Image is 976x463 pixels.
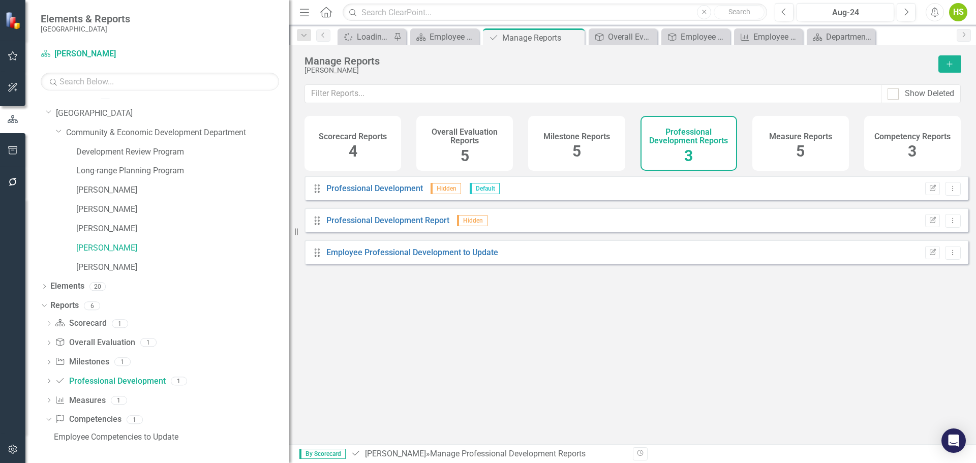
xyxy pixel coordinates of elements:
[664,30,727,43] a: Employee Overall Evaluation to Update
[319,132,387,141] h4: Scorecard Reports
[413,30,476,43] a: Employee Evaluation Navigation
[351,448,625,460] div: » Manage Professional Development Reports
[171,377,187,385] div: 1
[76,223,289,235] a: [PERSON_NAME]
[127,415,143,424] div: 1
[591,30,655,43] a: Overall Evaluation
[340,30,391,43] a: Loading...
[55,337,135,349] a: Overall Evaluation
[304,84,881,103] input: Filter Reports...
[112,319,128,328] div: 1
[326,248,498,257] a: Employee Professional Development to Update
[461,147,469,165] span: 5
[55,356,109,368] a: Milestones
[737,30,800,43] a: Employee Measure Report to Update
[905,88,954,100] div: Show Deleted
[55,414,121,425] a: Competencies
[97,90,113,99] div: 9
[76,184,289,196] a: [PERSON_NAME]
[50,300,79,312] a: Reports
[800,7,891,19] div: Aug-24
[326,215,449,225] a: Professional Development Report
[51,429,289,445] a: Employee Competencies to Update
[76,262,289,273] a: [PERSON_NAME]
[111,396,127,405] div: 1
[949,3,967,21] button: HS
[796,142,805,160] span: 5
[422,128,507,145] h4: Overall Evaluation Reports
[502,32,582,44] div: Manage Reports
[430,30,476,43] div: Employee Evaluation Navigation
[50,281,84,292] a: Elements
[343,4,767,21] input: Search ClearPoint...
[728,8,750,16] span: Search
[769,132,832,141] h4: Measure Reports
[41,73,279,90] input: Search Below...
[84,301,100,310] div: 6
[572,142,581,160] span: 5
[874,132,951,141] h4: Competency Reports
[55,395,105,407] a: Measures
[431,183,461,194] span: Hidden
[684,147,693,165] span: 3
[41,25,130,33] small: [GEOGRAPHIC_DATA]
[908,142,917,160] span: 3
[5,12,23,29] img: ClearPoint Strategy
[941,428,966,453] div: Open Intercom Messenger
[140,338,157,347] div: 1
[826,30,873,43] div: Department Structure & Strategic Results
[809,30,873,43] a: Department Structure & Strategic Results
[681,30,727,43] div: Employee Overall Evaluation to Update
[357,30,391,43] div: Loading...
[797,3,894,21] button: Aug-24
[543,132,610,141] h4: Milestone Reports
[304,67,928,74] div: [PERSON_NAME]
[365,449,426,458] a: [PERSON_NAME]
[470,183,500,194] span: Default
[457,215,487,226] span: Hidden
[299,449,346,459] span: By Scorecard
[76,204,289,215] a: [PERSON_NAME]
[753,30,800,43] div: Employee Measure Report to Update
[608,30,655,43] div: Overall Evaluation
[66,127,289,139] a: Community & Economic Development Department
[55,318,106,329] a: Scorecard
[714,5,765,19] button: Search
[41,48,168,60] a: [PERSON_NAME]
[54,433,289,442] div: Employee Competencies to Update
[76,165,289,177] a: Long-range Planning Program
[114,358,131,366] div: 1
[349,142,357,160] span: 4
[304,55,928,67] div: Manage Reports
[41,13,130,25] span: Elements & Reports
[56,108,289,119] a: [GEOGRAPHIC_DATA]
[647,128,731,145] h4: Professional Development Reports
[326,183,423,193] a: Professional Development
[76,146,289,158] a: Development Review Program
[76,242,289,254] a: [PERSON_NAME]
[55,376,165,387] a: Professional Development
[89,282,106,291] div: 20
